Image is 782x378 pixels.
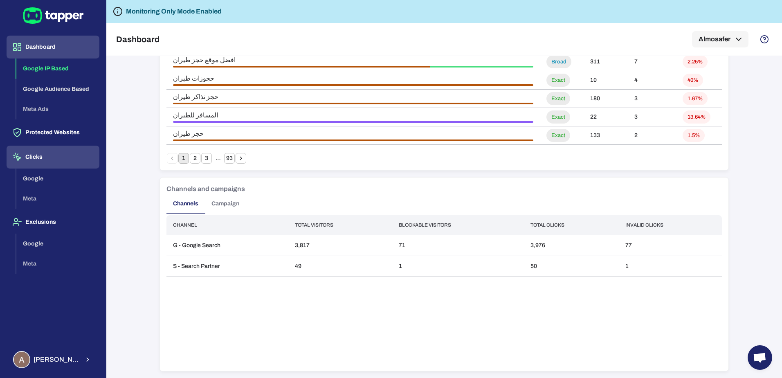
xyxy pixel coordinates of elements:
span: حجز طيران [173,130,533,138]
span: المسافر للطيران [173,111,533,119]
th: Total clicks [524,215,619,235]
td: 7 [628,53,676,71]
button: Campaign [205,194,246,214]
h5: Dashboard [116,34,160,44]
span: حجوزات طيران [173,74,533,83]
nav: pagination navigation [166,153,247,164]
td: 4 [628,71,676,90]
button: Go to page 93 [224,153,235,164]
td: 1 [619,256,722,277]
span: حجز تذاكر طيران [173,93,533,101]
td: 3 [628,90,676,108]
span: 13.64% [683,114,710,121]
th: Channel [166,215,288,235]
div: Aborted Ad Click • 2 [173,139,533,141]
span: 40% [683,77,703,84]
button: Ahmed Sobih[PERSON_NAME] Sobih [7,348,99,371]
button: Go to next page [236,153,246,164]
button: Channels [166,194,205,214]
div: Aborted Ad Click • 4 [173,84,533,86]
a: Google IP Based [16,65,99,72]
button: Google [16,234,99,254]
h6: Monitoring Only Mode Enabled [126,7,222,16]
div: Threat • 2 [430,66,533,67]
button: Exclusions [7,211,99,234]
td: 180 [584,90,628,108]
span: افضل موقع حجز طيران [173,56,533,64]
th: Total visitors [288,215,392,235]
td: 77 [619,235,722,256]
button: Go to page 2 [190,153,200,164]
button: Google IP Based [16,59,99,79]
span: Exact [546,95,570,102]
span: 2.25% [683,59,708,65]
button: Dashboard [7,36,99,59]
td: 133 [584,126,628,145]
h6: Channels and campaigns [166,184,245,194]
td: 2 [628,126,676,145]
th: Invalid clicks [619,215,722,235]
td: 22 [584,108,628,126]
span: Broad [546,59,571,65]
button: Google Audience Based [16,79,99,99]
td: 50 [524,256,619,277]
span: 1.67% [683,95,708,102]
div: Aborted Ad Click • 5 [173,66,430,67]
button: page 1 [178,153,189,164]
td: 49 [288,256,392,277]
button: Protected Websites [7,121,99,144]
div: … [213,155,223,162]
span: 1.5% [683,132,705,139]
td: 3,817 [288,235,392,256]
button: Go to page 3 [201,153,212,164]
a: Google Audience Based [16,85,99,92]
svg: Tapper is not blocking any fraudulent activity for this domain [113,7,123,16]
span: Exact [546,114,570,121]
span: Exact [546,132,570,139]
img: Ahmed Sobih [14,352,29,367]
span: [PERSON_NAME] Sobih [34,355,79,364]
a: Protected Websites [7,128,99,135]
a: Exclusions [7,218,99,225]
button: Clicks [7,146,99,169]
td: 311 [584,53,628,71]
div: Open chat [748,345,772,370]
td: 71 [392,235,524,256]
span: Exact [546,77,570,84]
button: Almosafer [692,31,748,47]
button: Google [16,169,99,189]
th: Blockable visitors [392,215,524,235]
a: Google [16,174,99,181]
td: 3,976 [524,235,619,256]
td: 1 [392,256,524,277]
div: Aborted Ad Click • 3 [173,103,533,104]
td: G - Google Search [166,235,288,256]
td: 3 [628,108,676,126]
a: Clicks [7,153,99,160]
a: Dashboard [7,43,99,50]
td: 10 [584,71,628,90]
a: Google [16,239,99,246]
td: S - Search Partner [166,256,288,277]
div: Ad Click Limit Exceeded • 3 [173,121,533,123]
